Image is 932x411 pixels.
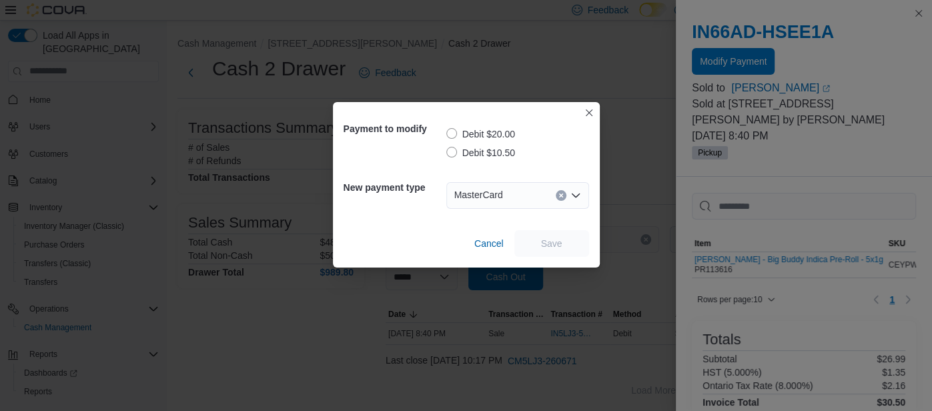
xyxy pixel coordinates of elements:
button: Clear input [556,190,566,201]
h5: New payment type [344,174,444,201]
input: Accessible screen reader label [508,187,510,203]
h5: Payment to modify [344,115,444,142]
span: MasterCard [454,187,503,203]
label: Debit $10.50 [446,145,515,161]
button: Open list of options [570,190,581,201]
button: Closes this modal window [581,105,597,121]
label: Debit $20.00 [446,126,515,142]
button: Cancel [469,230,509,257]
span: Save [541,237,562,250]
button: Save [514,230,589,257]
span: Cancel [474,237,504,250]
